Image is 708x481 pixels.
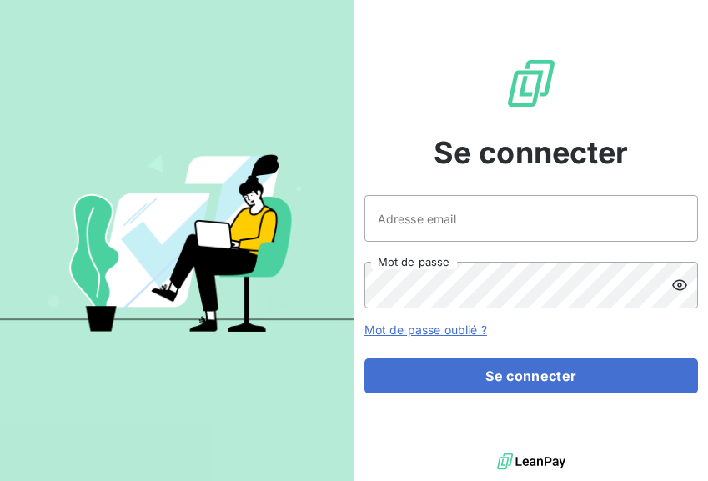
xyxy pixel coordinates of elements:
input: placeholder [364,195,698,242]
a: Mot de passe oublié ? [364,323,487,337]
span: Se connecter [434,130,629,175]
img: Logo LeanPay [505,57,558,110]
img: logo [497,449,565,474]
button: Se connecter [364,358,698,393]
